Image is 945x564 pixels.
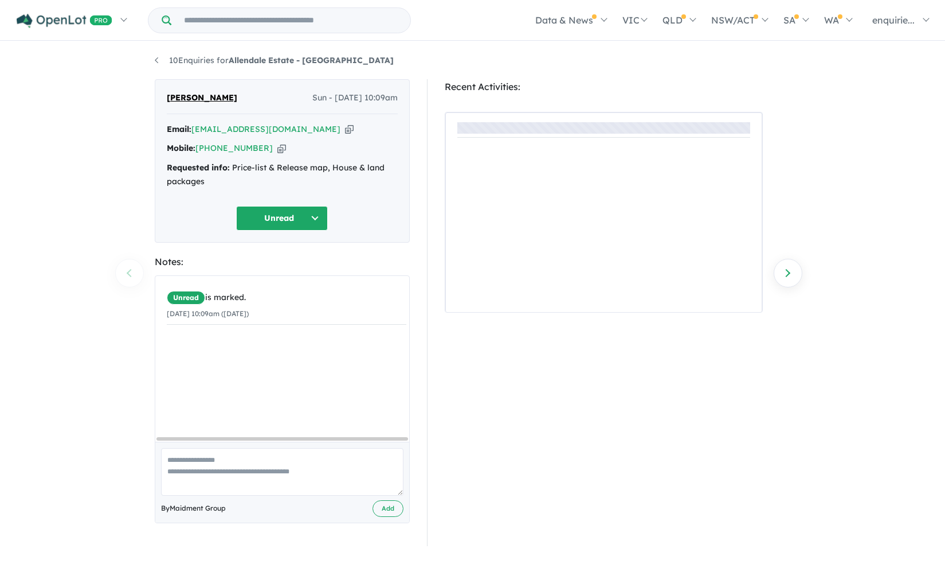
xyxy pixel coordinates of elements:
[345,123,354,135] button: Copy
[167,162,230,173] strong: Requested info:
[161,503,226,514] span: By Maidment Group
[167,309,249,318] small: [DATE] 10:09am ([DATE])
[872,14,915,26] span: enquirie...
[277,142,286,154] button: Copy
[372,500,403,517] button: Add
[155,254,410,270] div: Notes:
[155,54,791,68] nav: breadcrumb
[236,206,328,231] button: Unread
[167,291,205,305] span: Unread
[17,14,112,28] img: Openlot PRO Logo White
[174,8,408,33] input: Try estate name, suburb, builder or developer
[312,91,398,105] span: Sun - [DATE] 10:09am
[167,143,195,153] strong: Mobile:
[167,124,191,134] strong: Email:
[155,55,394,65] a: 10Enquiries forAllendale Estate - [GEOGRAPHIC_DATA]
[167,161,398,189] div: Price-list & Release map, House & land packages
[195,143,273,153] a: [PHONE_NUMBER]
[167,291,406,305] div: is marked.
[445,79,763,95] div: Recent Activities:
[191,124,340,134] a: [EMAIL_ADDRESS][DOMAIN_NAME]
[229,55,394,65] strong: Allendale Estate - [GEOGRAPHIC_DATA]
[167,91,237,105] span: [PERSON_NAME]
